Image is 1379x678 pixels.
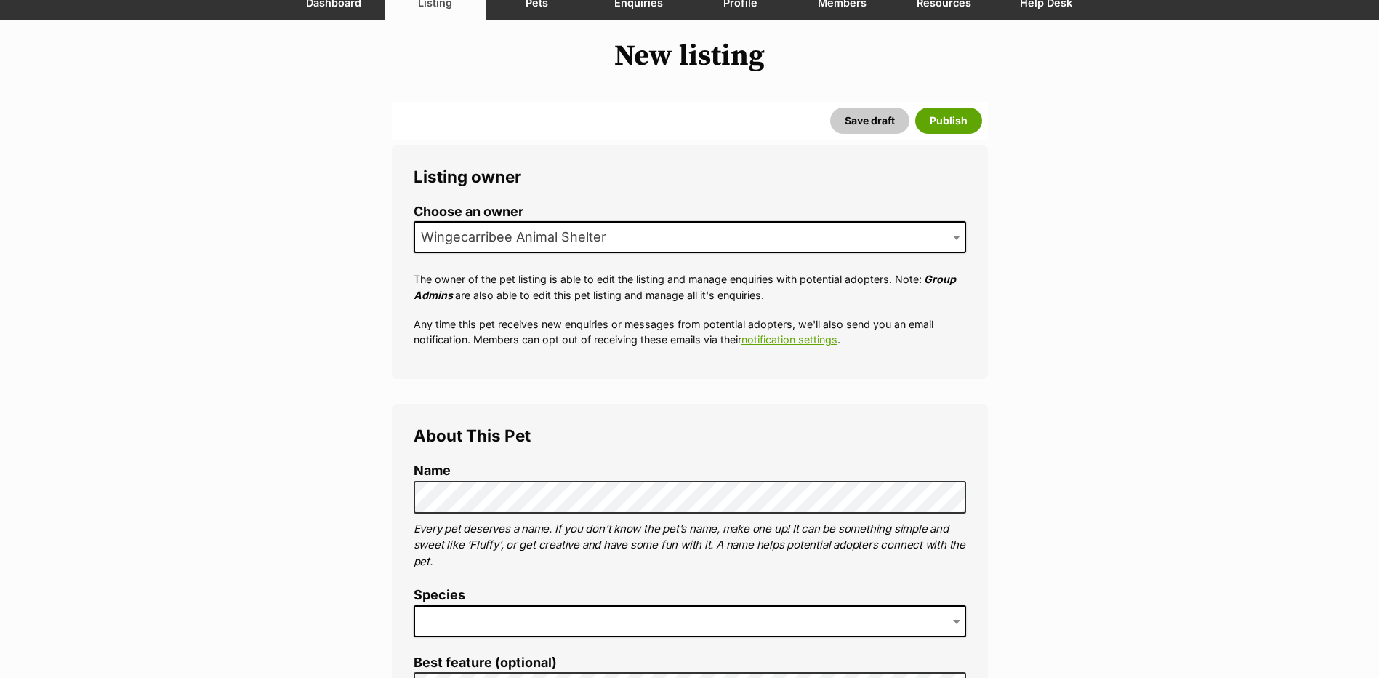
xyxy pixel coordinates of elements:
[915,108,982,134] button: Publish
[741,333,837,346] a: notification settings
[830,108,909,134] button: Save draft
[414,221,966,253] span: Wingecarribee Animal Shelter
[414,426,531,445] span: About This Pet
[414,316,966,348] p: Any time this pet receives new enquiries or messages from potential adopters, we'll also send you...
[414,655,966,671] label: Best feature (optional)
[414,167,521,186] span: Listing owner
[414,273,956,300] em: Group Admins
[415,227,621,247] span: Wingecarribee Animal Shelter
[414,521,966,570] p: Every pet deserves a name. If you don’t know the pet’s name, make one up! It can be something sim...
[414,271,966,303] p: The owner of the pet listing is able to edit the listing and manage enquiries with potential adop...
[414,463,966,479] label: Name
[414,204,966,220] label: Choose an owner
[414,588,966,603] label: Species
